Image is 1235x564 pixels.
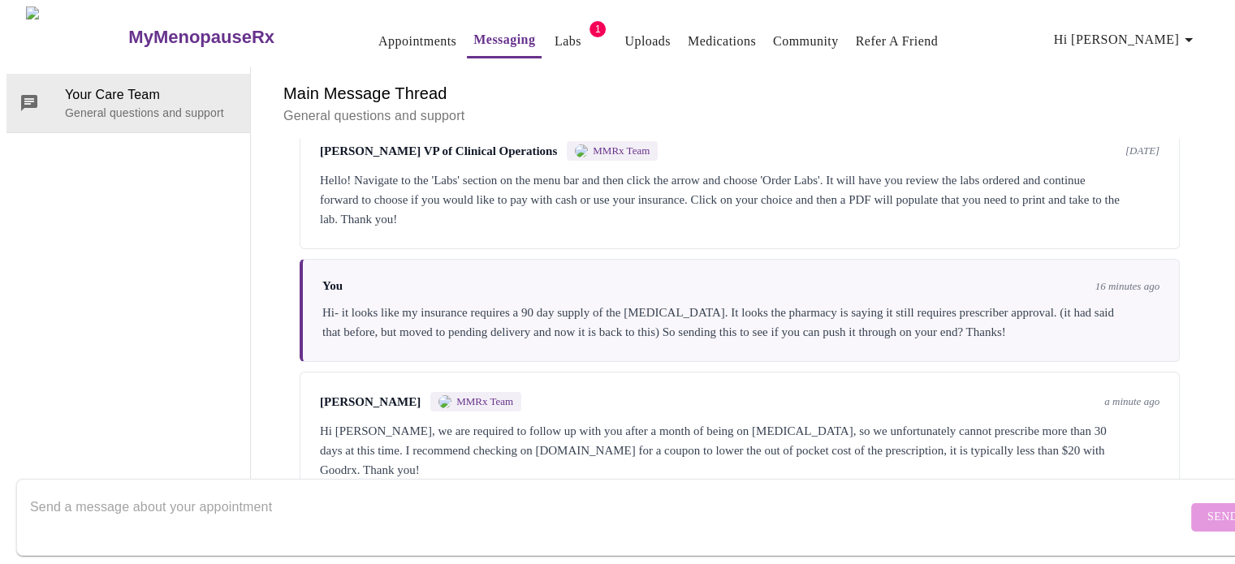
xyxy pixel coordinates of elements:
[127,9,339,66] a: MyMenopauseRx
[372,25,463,58] button: Appointments
[322,303,1159,342] div: Hi- it looks like my insurance requires a 90 day supply of the [MEDICAL_DATA]. It looks the pharm...
[320,144,557,158] span: [PERSON_NAME] VP of Clinical Operations
[1104,395,1159,408] span: a minute ago
[773,30,839,53] a: Community
[283,80,1196,106] h6: Main Message Thread
[128,27,274,48] h3: MyMenopauseRx
[856,30,939,53] a: Refer a Friend
[456,395,513,408] span: MMRx Team
[688,30,756,53] a: Medications
[283,106,1196,126] p: General questions and support
[322,279,343,293] span: You
[542,25,594,58] button: Labs
[555,30,581,53] a: Labs
[1047,24,1205,56] button: Hi [PERSON_NAME]
[766,25,845,58] button: Community
[6,74,250,132] div: Your Care TeamGeneral questions and support
[681,25,762,58] button: Medications
[378,30,456,53] a: Appointments
[26,6,127,67] img: MyMenopauseRx Logo
[320,395,421,409] span: [PERSON_NAME]
[618,25,677,58] button: Uploads
[467,24,542,58] button: Messaging
[320,421,1159,480] div: Hi [PERSON_NAME], we are required to follow up with you after a month of being on [MEDICAL_DATA],...
[65,105,237,121] p: General questions and support
[320,170,1159,229] div: Hello! Navigate to the 'Labs' section on the menu bar and then click the arrow and choose 'Order ...
[624,30,671,53] a: Uploads
[1125,144,1159,157] span: [DATE]
[473,28,535,51] a: Messaging
[1095,280,1159,293] span: 16 minutes ago
[849,25,945,58] button: Refer a Friend
[575,144,588,157] img: MMRX
[438,395,451,408] img: MMRX
[593,144,650,157] span: MMRx Team
[65,85,237,105] span: Your Care Team
[1054,28,1198,51] span: Hi [PERSON_NAME]
[30,491,1187,543] textarea: Send a message about your appointment
[589,21,606,37] span: 1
